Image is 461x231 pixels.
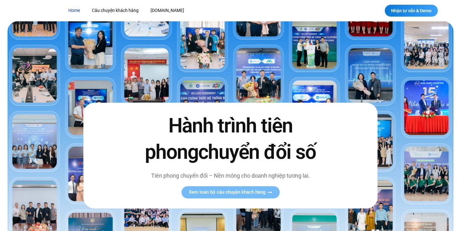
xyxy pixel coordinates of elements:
a: Home [64,5,85,16]
a: Câu chuyện khách hàng [87,5,143,16]
h2: Hành trình tiên phong [132,113,329,165]
a: Xem toàn bộ câu chuyện khách hàng [181,186,279,198]
span: chuyển đổi số [198,140,316,164]
a: Nhận tư vấn & Demo [385,5,438,17]
nav: Menu [64,5,280,16]
span: Xem toàn bộ câu chuyện khách hàng [189,190,266,195]
p: Tiên phong chuyển đổi – Nền móng cho doanh nghiệp tương lai. [132,171,329,180]
span: Nhận tư vấn & Demo [391,8,432,13]
a: [DOMAIN_NAME] [146,5,189,16]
